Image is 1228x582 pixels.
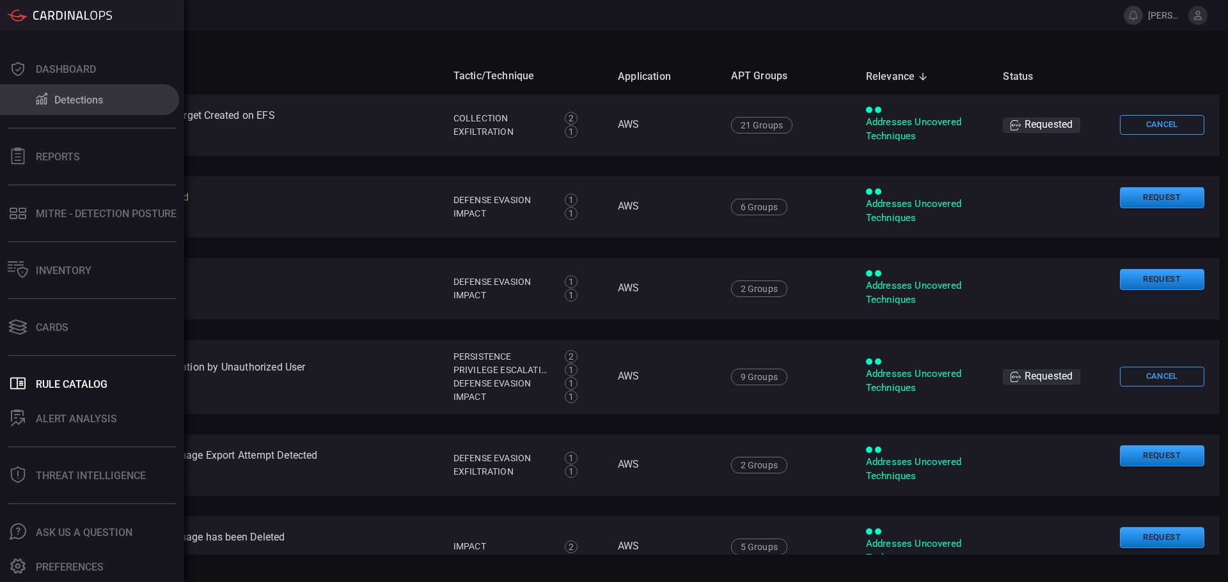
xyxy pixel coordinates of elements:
[1120,527,1204,548] button: Request
[36,526,132,539] div: Ask Us A Question
[565,194,578,206] div: 1
[453,390,551,404] div: Impact
[36,321,68,333] div: Cards
[51,516,443,578] td: AWS - Amazon Machine Image has been Deleted
[731,457,787,473] div: 2 Groups
[453,275,551,289] div: Defense Evasion
[866,279,983,307] div: Addresses Uncovered Techniques
[731,199,787,215] div: 6 Groups
[731,280,787,297] div: 2 Groups
[565,364,578,376] div: 1
[866,367,983,395] div: Addresses Uncovered Techniques
[608,95,721,156] td: AWS
[36,264,91,277] div: Inventory
[565,125,578,138] div: 1
[54,94,103,106] div: Detections
[36,470,146,482] div: Threat Intelligence
[866,116,983,143] div: Addresses Uncovered Techniques
[1120,445,1204,466] button: Request
[618,69,688,84] span: Application
[565,452,578,464] div: 1
[453,465,551,479] div: Exfiltration
[51,176,443,238] td: AWS - A Secret Was Deleted
[1003,69,1050,84] span: Status
[565,289,578,302] div: 1
[453,377,551,390] div: Defense Evasion
[565,112,578,125] div: 2
[36,63,96,75] div: Dashboard
[866,197,983,225] div: Addresses Uncovered Techniques
[1003,369,1080,385] div: Requested
[608,516,721,578] td: AWS
[453,364,551,377] div: Privilege Escalation
[1120,367,1204,387] button: Cancel
[565,465,578,478] div: 1
[51,434,443,496] td: AWS - Amazon Machine Image Export Attempt Detected
[443,58,608,95] th: Tactic/Technique
[608,258,721,319] td: AWS
[565,390,578,403] div: 1
[608,434,721,496] td: AWS
[51,258,443,319] td: AWS - Access Key Deleted
[565,275,578,288] div: 1
[565,377,578,390] div: 1
[453,112,551,125] div: Collection
[565,540,578,553] div: 2
[866,456,983,483] div: Addresses Uncovered Techniques
[36,561,104,573] div: Preferences
[721,58,856,95] th: APT Groups
[51,340,443,414] td: AWS - Access Key Modification by Unauthorized User
[453,350,551,364] div: Persistence
[608,340,721,414] td: AWS
[731,369,787,385] div: 9 Groups
[453,207,551,220] div: Impact
[36,151,80,163] div: Reports
[565,350,578,363] div: 2
[731,117,793,134] div: 21 Groups
[453,452,551,465] div: Defense Evasion
[866,537,983,565] div: Addresses Uncovered Techniques
[1120,115,1204,135] button: Cancel
[1120,187,1204,208] button: Request
[866,69,932,84] span: Relevance
[51,95,443,156] td: AWS - A File or a Mount Target Created on EFS
[731,539,787,555] div: 5 Groups
[453,540,551,553] div: Impact
[453,289,551,302] div: Impact
[36,413,117,425] div: ALERT ANALYSIS
[1003,118,1080,133] div: Requested
[453,125,551,139] div: Exfiltration
[36,208,177,220] div: MITRE - Detection Posture
[1148,10,1183,20] span: [PERSON_NAME].jadhav
[608,176,721,238] td: AWS
[453,194,551,207] div: Defense Evasion
[565,207,578,220] div: 1
[36,378,107,390] div: Rule Catalog
[1120,269,1204,290] button: Request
